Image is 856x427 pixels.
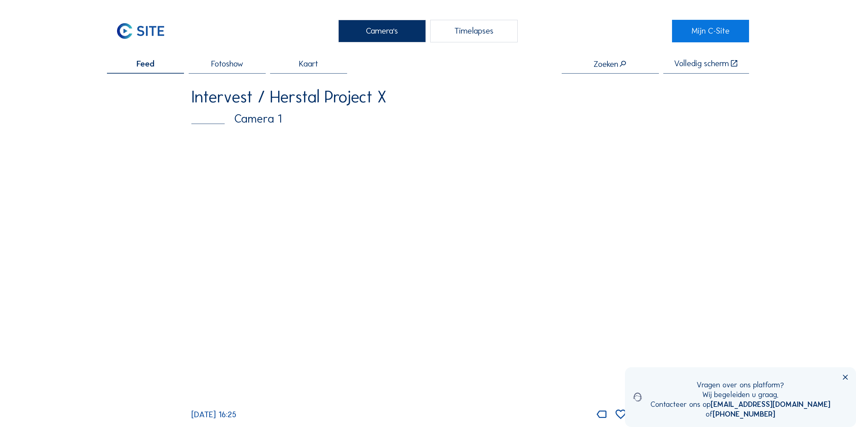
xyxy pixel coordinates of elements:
[650,390,830,399] div: Wij begeleiden u graag.
[338,20,426,42] div: Camera's
[430,20,518,42] div: Timelapses
[299,60,318,68] span: Kaart
[633,380,642,414] img: operator
[672,20,749,42] a: Mijn C-Site
[674,59,729,68] div: Volledig scherm
[107,20,184,42] a: C-SITE Logo
[137,60,154,68] span: Feed
[191,134,665,402] img: Image
[650,380,830,390] div: Vragen over ons platform?
[713,410,775,419] a: [PHONE_NUMBER]
[650,409,830,419] div: of
[107,20,174,42] img: C-SITE Logo
[191,409,236,420] span: [DATE] 16:25
[191,89,665,105] div: Intervest / Herstal Project X
[711,400,830,409] a: [EMAIL_ADDRESS][DOMAIN_NAME]
[211,60,243,68] span: Fotoshow
[191,113,665,125] div: Camera 1
[650,399,830,409] div: Contacteer ons op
